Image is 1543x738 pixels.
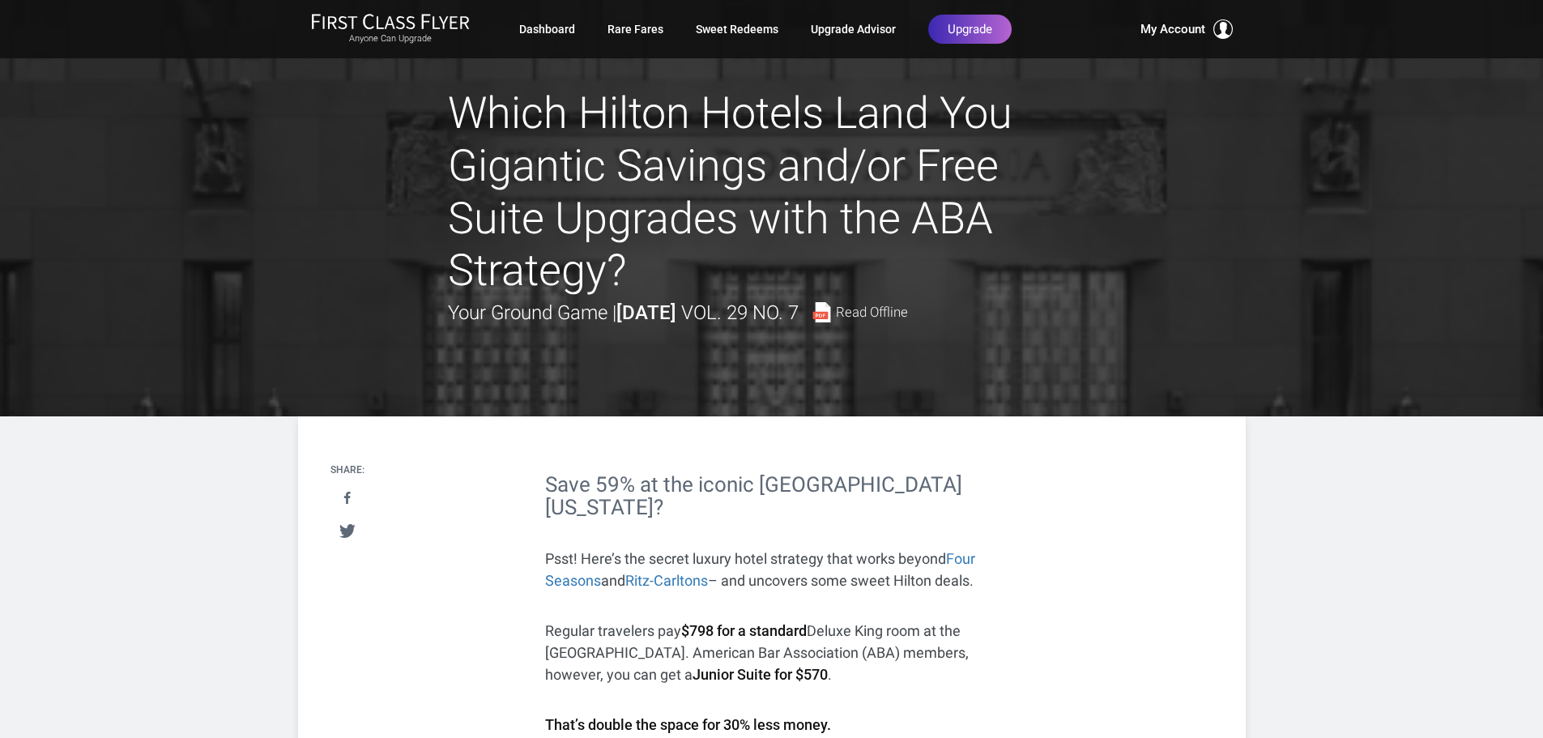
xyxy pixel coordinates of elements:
a: Share [330,484,364,514]
img: First Class Flyer [311,13,470,30]
span: My Account [1140,19,1205,39]
strong: That’s double the space for 30% less money. [545,716,831,733]
a: Upgrade Advisor [811,15,896,44]
p: Psst! Here’s the secret luxury hotel strategy that works beyond and – and uncovers some sweet Hil... [545,548,999,591]
span: Read Offline [836,305,908,319]
a: Upgrade [928,15,1012,44]
p: Regular travelers pay Deluxe King room at the [GEOGRAPHIC_DATA]. American Bar Association (ABA) m... [545,620,999,685]
h4: Share: [330,465,364,476]
div: Your Ground Game | [448,297,908,328]
strong: Junior Suite for $570 [693,666,828,683]
img: pdf-file.svg [812,302,832,322]
strong: [DATE] [616,301,676,324]
a: Four Seasons [545,550,975,589]
a: Dashboard [519,15,575,44]
a: Tweet [330,516,364,546]
a: Sweet Redeems [696,15,778,44]
strong: $798 for a standard [681,622,807,639]
a: Ritz-Carltons [625,572,708,589]
h1: Which Hilton Hotels Land You Gigantic Savings and/or Free Suite Upgrades with the ABA Strategy? [448,87,1096,297]
small: Anyone Can Upgrade [311,33,470,45]
a: Read Offline [812,302,908,322]
h2: Save 59% at the iconic [GEOGRAPHIC_DATA] [US_STATE]? [545,473,999,519]
a: First Class FlyerAnyone Can Upgrade [311,13,470,45]
span: Vol. 29 No. 7 [681,301,799,324]
button: My Account [1140,19,1233,39]
a: Rare Fares [607,15,663,44]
